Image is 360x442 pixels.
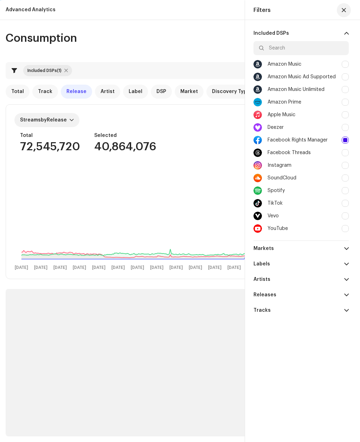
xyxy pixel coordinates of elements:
div: Deezer [253,121,349,134]
div: Amazon Music Unlimited [268,87,324,92]
div: Amazon Music Unlimited [253,83,349,96]
div: Advanced Analytics [6,7,56,13]
span: Total [11,89,24,94]
text: [DATE] [227,265,241,270]
div: YouTube [268,226,288,231]
p-accordion-header: Included DSPs [253,26,349,41]
p-accordion-header: Labels [253,256,349,272]
div: Vevo [268,213,279,219]
p-accordion-header: Releases [253,287,349,303]
p-accordion-content: Included DSPs [253,41,349,241]
re-a-filter-title: Artists [253,277,270,282]
div: Amazon Music [253,58,349,71]
text: [DATE] [34,265,47,270]
p-accordion-header: Tracks [253,303,349,318]
div: Spotify [268,188,285,193]
span: DSP [156,89,166,94]
div: Amazon Prime [253,96,349,108]
div: Selected [94,133,156,138]
div: SoundCloud [268,175,296,181]
span: (1) [57,68,62,73]
span: Streams Release [20,118,67,123]
p-accordion-header: Artists [253,272,349,287]
text: [DATE] [189,265,202,270]
re-a-filter-title: Tracks [253,308,271,313]
text: [DATE] [73,265,86,270]
span: by [41,118,47,123]
text: [DATE] [208,265,221,270]
re-a-filter-title: Labels [253,261,270,267]
div: Amazon Prime [268,99,301,105]
div: Facebook Threads [268,150,311,156]
div: Total [20,133,80,138]
re-a-filter-title: Releases [253,292,276,298]
div: Amazon Music Ad Supported [268,74,336,80]
input: Search [253,41,349,55]
div: YouTube [253,222,349,235]
div: Apple Music [268,112,295,118]
span: Release [66,89,86,94]
div: Deezer [268,125,284,130]
text: [DATE] [111,265,125,270]
text: [DATE] [92,265,105,270]
re-a-filter-title: Markets [253,246,274,251]
div: Vevo [253,210,349,222]
span: Consumption [6,33,77,44]
text: [DATE] [131,265,144,270]
text: [DATE] [169,265,183,270]
div: SoundCloud [253,172,349,184]
text: [DATE] [15,265,28,270]
div: Instagram [253,159,349,172]
div: Spotify [253,184,349,197]
div: TikTok [253,197,349,210]
div: Filters [253,7,271,13]
div: Included DSPs [27,68,62,73]
div: Facebook Rights Manager [253,134,349,146]
span: Track [38,89,52,94]
div: Instagram [268,163,291,168]
div: Facebook Rights Manager [268,137,328,143]
div: TikTok [268,200,283,206]
span: Artist [101,89,115,94]
div: Apple Music [253,108,349,121]
text: [DATE] [53,265,67,270]
re-a-filter-title: Included DSPs [253,31,289,36]
span: Market [180,89,198,94]
div: Facebook Threads [253,146,349,159]
p-accordion-header: Markets [253,241,349,256]
div: Amazon Music [268,61,301,67]
span: Label [129,89,142,94]
text: [DATE] [150,265,163,270]
div: Amazon Music Ad Supported [253,71,349,83]
span: Discovery Type [212,89,250,94]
